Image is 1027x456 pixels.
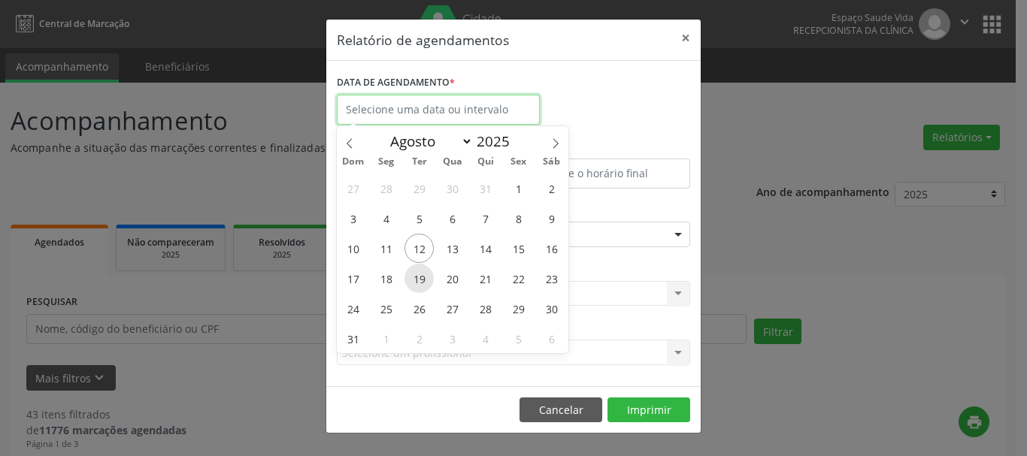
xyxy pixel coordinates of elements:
span: Agosto 13, 2025 [438,234,467,263]
span: Agosto 21, 2025 [471,264,500,293]
span: Sex [502,157,535,167]
span: Agosto 19, 2025 [404,264,434,293]
span: Julho 31, 2025 [471,174,500,203]
span: Agosto 14, 2025 [471,234,500,263]
label: ATÉ [517,135,690,159]
span: Agosto 11, 2025 [371,234,401,263]
span: Setembro 5, 2025 [504,324,533,353]
span: Agosto 18, 2025 [371,264,401,293]
span: Agosto 8, 2025 [504,204,533,233]
span: Julho 27, 2025 [338,174,368,203]
span: Agosto 30, 2025 [537,294,566,323]
span: Agosto 23, 2025 [537,264,566,293]
span: Julho 28, 2025 [371,174,401,203]
button: Close [671,20,701,56]
span: Agosto 31, 2025 [338,324,368,353]
span: Agosto 16, 2025 [537,234,566,263]
span: Setembro 6, 2025 [537,324,566,353]
input: Selecione uma data ou intervalo [337,95,540,125]
span: Qui [469,157,502,167]
label: DATA DE AGENDAMENTO [337,71,455,95]
span: Agosto 20, 2025 [438,264,467,293]
span: Agosto 9, 2025 [537,204,566,233]
span: Agosto 25, 2025 [371,294,401,323]
span: Agosto 22, 2025 [504,264,533,293]
span: Agosto 12, 2025 [404,234,434,263]
span: Agosto 3, 2025 [338,204,368,233]
span: Setembro 3, 2025 [438,324,467,353]
span: Julho 29, 2025 [404,174,434,203]
span: Agosto 17, 2025 [338,264,368,293]
button: Cancelar [520,397,602,423]
span: Setembro 1, 2025 [371,324,401,353]
span: Seg [370,157,403,167]
button: Imprimir [607,397,690,423]
span: Setembro 4, 2025 [471,324,500,353]
span: Sáb [535,157,568,167]
span: Agosto 7, 2025 [471,204,500,233]
span: Agosto 26, 2025 [404,294,434,323]
span: Dom [337,157,370,167]
span: Julho 30, 2025 [438,174,467,203]
span: Agosto 6, 2025 [438,204,467,233]
span: Agosto 4, 2025 [371,204,401,233]
span: Agosto 10, 2025 [338,234,368,263]
span: Ter [403,157,436,167]
span: Agosto 28, 2025 [471,294,500,323]
span: Agosto 27, 2025 [438,294,467,323]
span: Qua [436,157,469,167]
span: Agosto 15, 2025 [504,234,533,263]
span: Agosto 1, 2025 [504,174,533,203]
span: Agosto 29, 2025 [504,294,533,323]
span: Agosto 24, 2025 [338,294,368,323]
input: Selecione o horário final [517,159,690,189]
span: Agosto 5, 2025 [404,204,434,233]
input: Year [473,131,523,151]
span: Setembro 2, 2025 [404,324,434,353]
select: Month [383,131,473,152]
h5: Relatório de agendamentos [337,30,509,50]
span: Agosto 2, 2025 [537,174,566,203]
